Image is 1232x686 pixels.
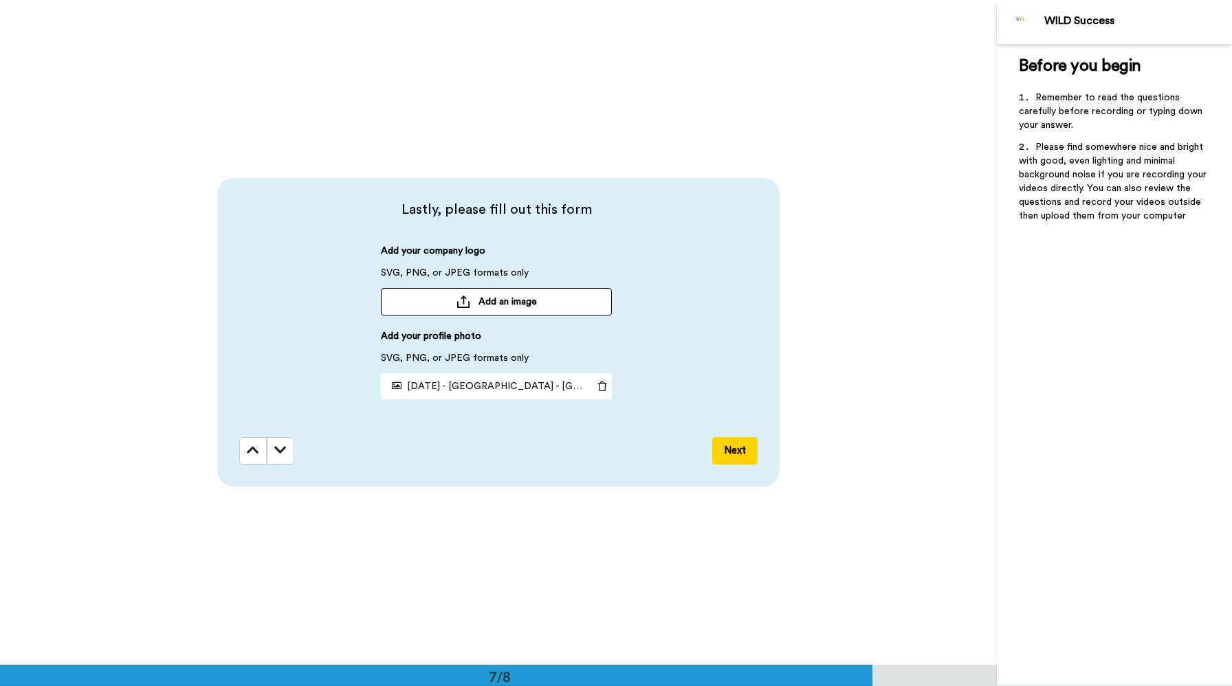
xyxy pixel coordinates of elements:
span: [DATE] - [GEOGRAPHIC_DATA] - [GEOGRAPHIC_DATA] at [GEOGRAPHIC_DATA]jpeg [386,381,805,391]
span: Add your company logo [381,244,485,266]
img: Profile Image [1004,5,1037,38]
span: Please find somewhere nice and bright with good, even lighting and minimal background noise if yo... [1019,142,1209,221]
span: Add an image [478,295,537,309]
button: Add an image [381,288,612,316]
span: Before you begin [1019,58,1141,74]
span: Lastly, please fill out this form [239,200,753,219]
span: Remember to read the questions carefully before recording or typing down your answer. [1019,93,1205,130]
span: SVG, PNG, or JPEG formats only [381,266,529,288]
span: Add your profile photo [381,329,481,351]
button: Next [712,437,758,465]
div: 7/8 [467,667,533,686]
div: WILD Success [1044,14,1231,27]
span: SVG, PNG, or JPEG formats only [381,351,529,373]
